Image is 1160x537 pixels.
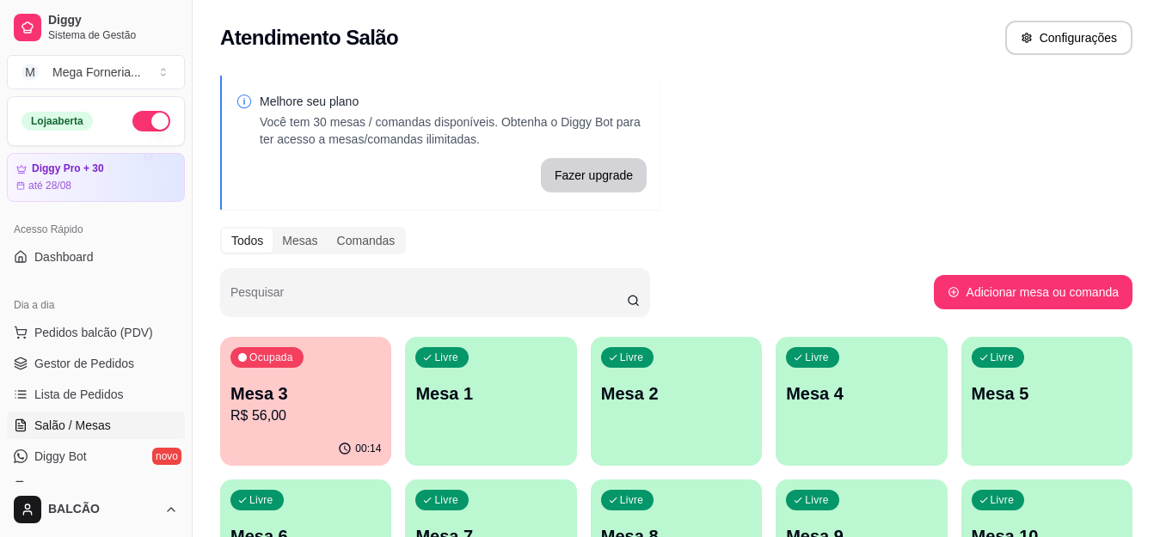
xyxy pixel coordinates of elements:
p: Melhore seu plano [260,93,647,110]
span: M [21,64,39,81]
span: Gestor de Pedidos [34,355,134,372]
h2: Atendimento Salão [220,24,398,52]
div: Dia a dia [7,291,185,319]
span: Diggy [48,13,178,28]
article: até 28/08 [28,179,71,192]
p: Mesa 5 [972,381,1122,406]
article: Diggy Pro + 30 [32,162,104,175]
div: Todos [222,229,273,253]
span: Diggy Bot [34,448,87,465]
span: Pedidos balcão (PDV) [34,324,153,341]
button: Configurações [1005,21,1132,55]
span: Sistema de Gestão [48,28,178,42]
button: Alterar Status [132,111,170,131]
div: Mesas [273,229,327,253]
p: Livre [991,493,1015,507]
button: Pedidos balcão (PDV) [7,319,185,346]
span: Dashboard [34,248,94,265]
button: LivreMesa 5 [961,337,1132,466]
p: Livre [249,493,273,507]
p: Você tem 30 mesas / comandas disponíveis. Obtenha o Diggy Bot para ter acesso a mesas/comandas il... [260,113,647,148]
span: BALCÃO [48,502,157,517]
button: BALCÃO [7,489,185,530]
button: LivreMesa 1 [405,337,576,466]
a: Diggy Botnovo [7,442,185,470]
span: KDS [34,479,59,496]
p: Ocupada [249,351,293,364]
p: Livre [805,351,829,364]
div: Loja aberta [21,112,93,131]
p: Livre [434,351,458,364]
a: Lista de Pedidos [7,381,185,408]
p: Mesa 2 [601,381,752,406]
a: DiggySistema de Gestão [7,7,185,48]
p: Mesa 4 [786,381,936,406]
p: Mesa 3 [230,381,381,406]
div: Mega Forneria ... [52,64,141,81]
button: LivreMesa 4 [776,337,947,466]
a: KDS [7,473,185,501]
p: Livre [991,351,1015,364]
p: Livre [805,493,829,507]
p: Livre [434,493,458,507]
p: Livre [620,493,644,507]
a: Salão / Mesas [7,412,185,439]
span: Lista de Pedidos [34,386,124,403]
div: Acesso Rápido [7,216,185,243]
span: Salão / Mesas [34,417,111,434]
a: Dashboard [7,243,185,271]
button: Select a team [7,55,185,89]
div: Comandas [328,229,405,253]
a: Diggy Pro + 30até 28/08 [7,153,185,202]
p: Livre [620,351,644,364]
p: R$ 56,00 [230,406,381,426]
p: 00:14 [355,442,381,455]
button: Fazer upgrade [541,158,647,192]
button: Adicionar mesa ou comanda [934,275,1132,309]
a: Gestor de Pedidos [7,350,185,377]
input: Pesquisar [230,290,627,308]
button: OcupadaMesa 3R$ 56,0000:14 [220,337,391,466]
button: LivreMesa 2 [591,337,762,466]
p: Mesa 1 [415,381,566,406]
